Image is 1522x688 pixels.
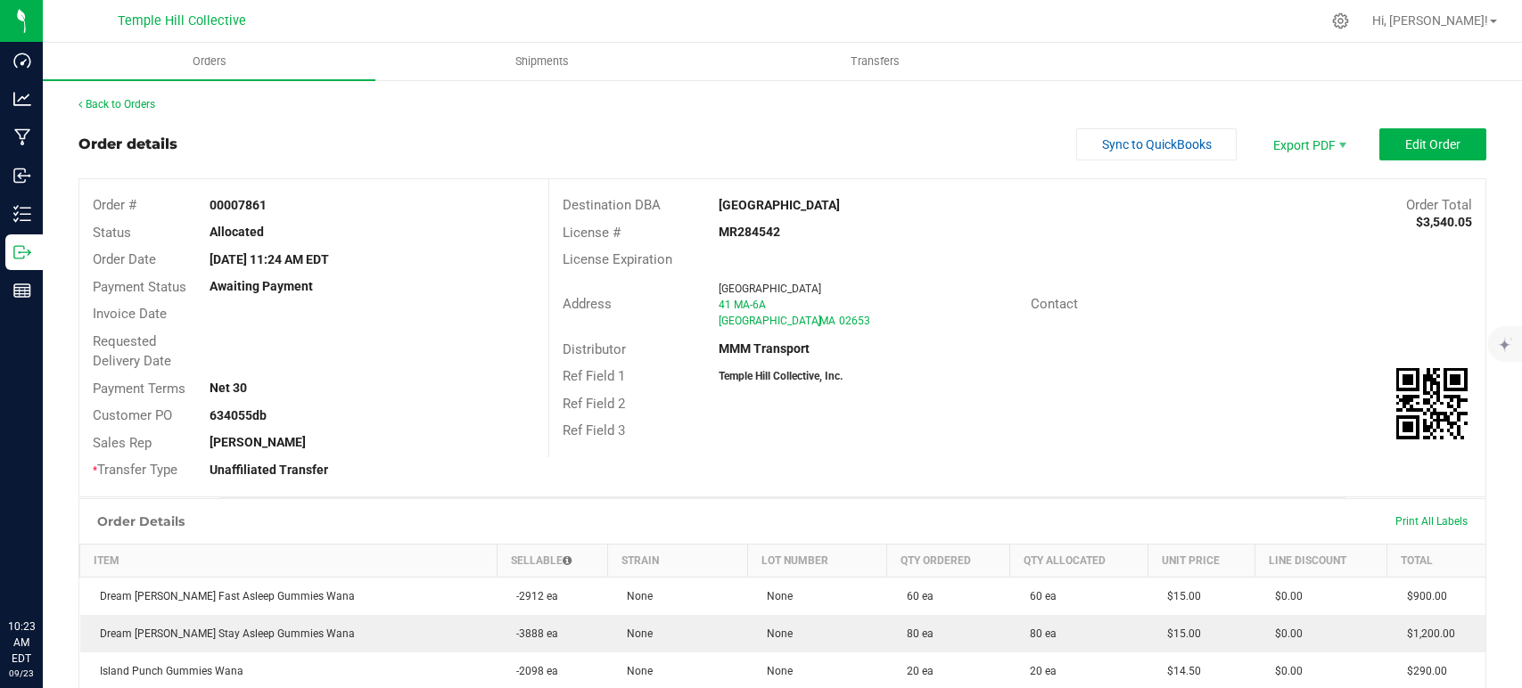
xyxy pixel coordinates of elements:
[507,665,558,677] span: -2098 ea
[898,627,934,640] span: 80 ea
[210,225,264,239] strong: Allocated
[1102,137,1212,152] span: Sync to QuickBooks
[563,368,625,384] span: Ref Field 1
[1329,12,1352,29] div: Manage settings
[1158,627,1201,640] span: $15.00
[93,225,131,241] span: Status
[1255,128,1362,160] li: Export PDF
[210,198,267,212] strong: 00007861
[13,167,31,184] inline-svg: Inbound
[758,665,793,677] span: None
[1148,544,1255,577] th: Unit Price
[1406,197,1472,213] span: Order Total
[1021,627,1057,640] span: 80 ea
[898,665,934,677] span: 20 ea
[563,225,621,241] span: License #
[1396,368,1468,439] qrcode: 00007861
[819,315,835,327] span: MA
[8,618,35,667] p: 10:23 AM EDT
[898,590,934,602] span: 60 ea
[563,296,612,312] span: Address
[1372,13,1488,28] span: Hi, [PERSON_NAME]!
[78,98,155,111] a: Back to Orders
[497,544,607,577] th: Sellable
[210,381,247,395] strong: Net 30
[93,407,172,423] span: Customer PO
[91,665,243,677] span: Island Punch Gummies Wana
[43,43,375,80] a: Orders
[1387,544,1485,577] th: Total
[1255,544,1387,577] th: Line Discount
[719,341,810,356] strong: MMM Transport
[210,252,329,266] strong: [DATE] 11:24 AM EDT
[719,370,843,382] strong: Temple Hill Collective, Inc.
[1398,590,1447,602] span: $900.00
[91,590,355,602] span: Dream [PERSON_NAME] Fast Asleep Gummies Wana
[93,306,167,322] span: Invoice Date
[1379,128,1486,160] button: Edit Order
[1021,590,1057,602] span: 60 ea
[210,435,306,449] strong: [PERSON_NAME]
[93,333,171,370] span: Requested Delivery Date
[1395,515,1468,528] span: Print All Labels
[118,13,246,29] span: Temple Hill Collective
[1158,590,1201,602] span: $15.00
[507,590,558,602] span: -2912 ea
[93,279,186,295] span: Payment Status
[1416,215,1472,229] strong: $3,540.05
[18,545,71,599] iframe: Resource center
[719,299,766,311] span: 41 MA-6A
[719,315,821,327] span: [GEOGRAPHIC_DATA]
[758,627,793,640] span: None
[618,627,653,640] span: None
[1021,665,1057,677] span: 20 ea
[563,422,625,438] span: Ref Field 3
[563,251,672,267] span: License Expiration
[1398,627,1455,640] span: $1,200.00
[827,53,924,70] span: Transfers
[618,665,653,677] span: None
[719,283,821,295] span: [GEOGRAPHIC_DATA]
[91,627,355,640] span: Dream [PERSON_NAME] Stay Asleep Gummies Wana
[210,408,267,422] strong: 634055db
[719,225,780,239] strong: MR284542
[13,243,31,261] inline-svg: Outbound
[13,90,31,108] inline-svg: Analytics
[1266,627,1303,640] span: $0.00
[78,134,177,155] div: Order details
[1396,368,1468,439] img: Scan me!
[1031,296,1078,312] span: Contact
[1398,665,1447,677] span: $290.00
[93,462,177,478] span: Transfer Type
[93,197,136,213] span: Order #
[210,463,328,477] strong: Unaffiliated Transfer
[747,544,887,577] th: Lot Number
[839,315,870,327] span: 02653
[563,341,626,357] span: Distributor
[375,43,708,80] a: Shipments
[8,667,35,680] p: 09/23
[491,53,593,70] span: Shipments
[13,128,31,146] inline-svg: Manufacturing
[210,279,313,293] strong: Awaiting Payment
[1266,665,1303,677] span: $0.00
[169,53,251,70] span: Orders
[758,590,793,602] span: None
[53,543,74,564] iframe: Resource center unread badge
[93,435,152,451] span: Sales Rep
[1405,137,1460,152] span: Edit Order
[93,251,156,267] span: Order Date
[13,52,31,70] inline-svg: Dashboard
[13,282,31,299] inline-svg: Reports
[507,627,558,640] span: -3888 ea
[709,43,1041,80] a: Transfers
[93,381,185,397] span: Payment Terms
[80,544,498,577] th: Item
[563,396,625,412] span: Ref Field 2
[97,514,185,528] h1: Order Details
[1076,128,1237,160] button: Sync to QuickBooks
[607,544,747,577] th: Strain
[818,315,819,327] span: ,
[887,544,1010,577] th: Qty Ordered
